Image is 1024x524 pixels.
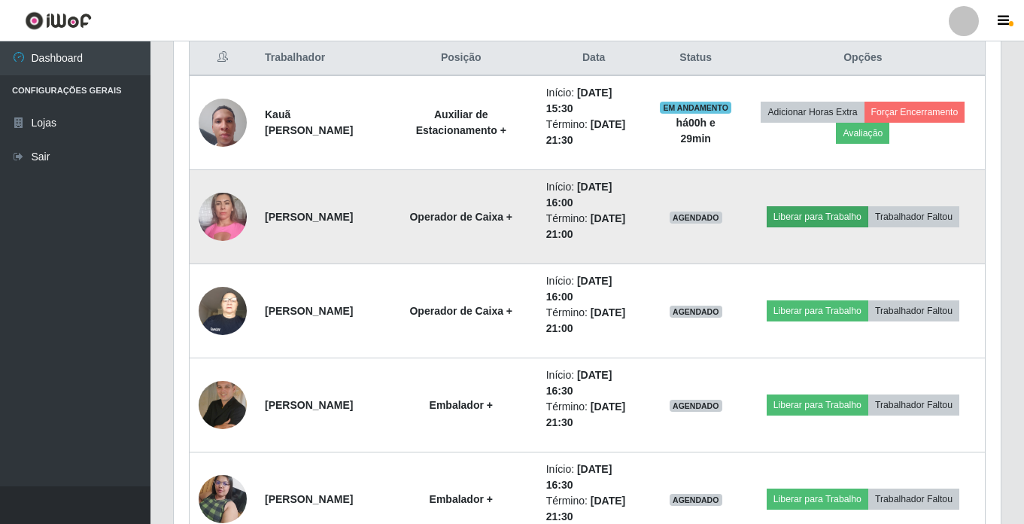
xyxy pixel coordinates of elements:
[868,206,959,227] button: Trabalhador Faltou
[546,305,642,337] li: Término:
[409,211,512,223] strong: Operador de Caixa +
[409,305,512,317] strong: Operador de Caixa +
[25,11,92,30] img: CoreUI Logo
[265,399,353,411] strong: [PERSON_NAME]
[256,41,385,76] th: Trabalhador
[546,87,612,114] time: [DATE] 15:30
[868,489,959,510] button: Trabalhador Faltou
[546,211,642,242] li: Término:
[546,179,642,211] li: Início:
[546,367,642,399] li: Início:
[868,395,959,416] button: Trabalhador Faltou
[546,369,612,397] time: [DATE] 16:30
[864,102,965,123] button: Forçar Encerramento
[670,306,722,318] span: AGENDADO
[546,273,642,305] li: Início:
[265,211,353,223] strong: [PERSON_NAME]
[767,206,868,227] button: Liberar para Trabalho
[767,489,868,510] button: Liberar para Trabalho
[546,275,612,303] time: [DATE] 16:00
[767,395,868,416] button: Liberar para Trabalho
[199,381,247,429] img: 1679057425949.jpeg
[430,399,493,411] strong: Embalador +
[670,212,722,224] span: AGENDADO
[199,90,247,154] img: 1751915623822.jpeg
[546,462,642,493] li: Início:
[430,493,493,505] strong: Embalador +
[868,300,959,321] button: Trabalhador Faltou
[265,108,353,136] strong: Kauã [PERSON_NAME]
[741,41,986,76] th: Opções
[199,184,247,248] img: 1689780238947.jpeg
[670,400,722,412] span: AGENDADO
[265,493,353,505] strong: [PERSON_NAME]
[265,305,353,317] strong: [PERSON_NAME]
[767,300,868,321] button: Liberar para Trabalho
[546,463,612,491] time: [DATE] 16:30
[199,279,247,343] img: 1723623614898.jpeg
[546,399,642,431] li: Término:
[416,108,506,136] strong: Auxiliar de Estacionamento +
[546,181,612,209] time: [DATE] 16:00
[670,494,722,506] span: AGENDADO
[546,85,642,117] li: Início:
[385,41,537,76] th: Posição
[676,117,716,145] strong: há 00 h e 29 min
[836,123,889,144] button: Avaliação
[761,102,864,123] button: Adicionar Horas Extra
[537,41,651,76] th: Data
[546,117,642,148] li: Término:
[651,41,741,76] th: Status
[660,102,731,114] span: EM ANDAMENTO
